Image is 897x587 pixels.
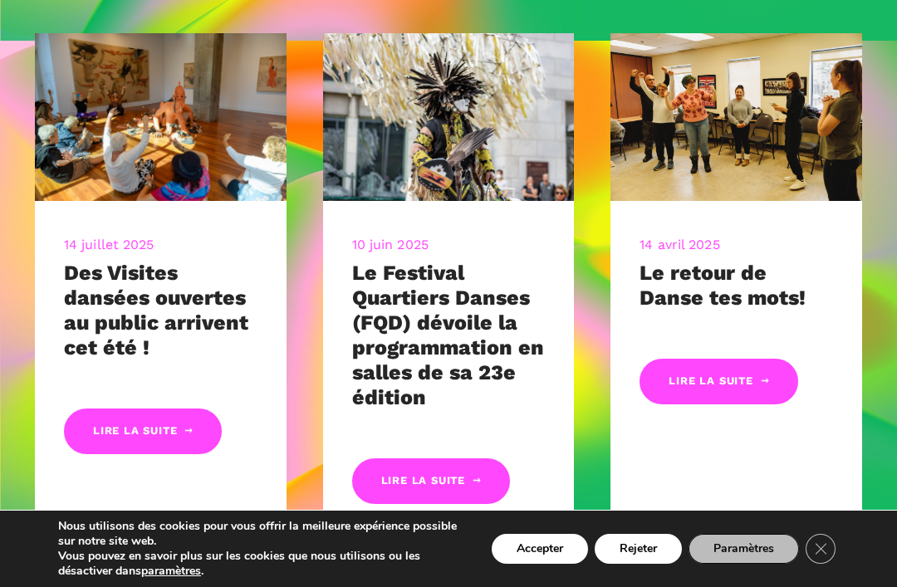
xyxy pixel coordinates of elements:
a: Des Visites dansées ouvertes au public arrivent cet été ! [64,261,248,360]
button: Accepter [492,534,588,564]
a: 14 juillet 2025 [64,237,154,252]
a: Lire la suite [64,408,222,454]
button: Close GDPR Cookie Banner [806,534,836,564]
img: R Barbara Diabo 11 crédit Romain Lorraine (30) [323,33,575,201]
a: 10 juin 2025 [352,237,429,252]
img: 20240905-9595 [35,33,287,201]
a: Lire la suite [352,458,510,504]
p: Nous utilisons des cookies pour vous offrir la meilleure expérience possible sur notre site web. [58,519,462,549]
button: Paramètres [689,534,799,564]
p: Vous pouvez en savoir plus sur les cookies que nous utilisons ou les désactiver dans . [58,549,462,579]
a: Le Festival Quartiers Danses (FQD) dévoile la programmation en salles de sa 23e édition [352,261,544,409]
button: Rejeter [595,534,682,564]
a: Le retour de Danse tes mots! [640,261,806,310]
a: Lire la suite [640,359,797,404]
a: 14 avril 2025 [640,237,719,252]
button: paramètres [141,564,201,579]
img: CARI, 8 mars 2023-209 [610,33,862,201]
